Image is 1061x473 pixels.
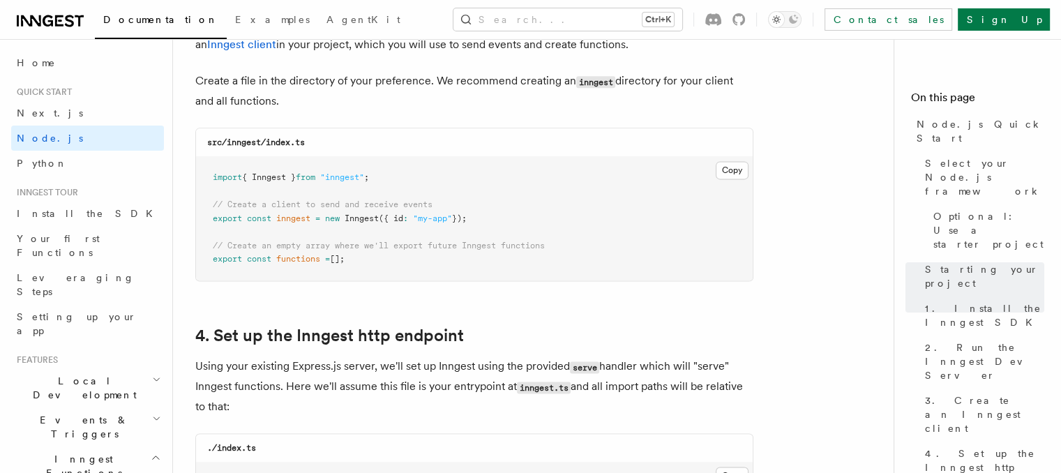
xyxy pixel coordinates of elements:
a: Documentation [95,4,227,39]
a: Contact sales [825,8,952,31]
button: Local Development [11,368,164,407]
span: Inngest tour [11,187,78,198]
span: []; [330,254,345,264]
span: from [296,172,315,182]
span: Next.js [17,107,83,119]
code: inngest [576,76,615,88]
span: new [325,213,340,223]
span: functions [276,254,320,264]
a: Your first Functions [11,226,164,265]
span: Home [17,56,56,70]
a: Optional: Use a starter project [928,204,1044,257]
a: Next.js [11,100,164,126]
span: Node.js [17,133,83,144]
a: Home [11,50,164,75]
span: AgentKit [326,14,400,25]
span: import [213,172,242,182]
a: AgentKit [318,4,409,38]
a: Leveraging Steps [11,265,164,304]
span: export [213,213,242,223]
a: 4. Set up the Inngest http endpoint [195,326,464,345]
span: Setting up your app [17,311,137,336]
span: Your first Functions [17,233,100,258]
span: "my-app" [413,213,452,223]
a: Node.js [11,126,164,151]
code: inngest.ts [517,382,571,393]
span: Select your Node.js framework [925,156,1044,198]
h4: On this page [911,89,1044,112]
a: Select your Node.js framework [919,151,1044,204]
a: Inngest client [207,38,276,51]
a: Install the SDK [11,201,164,226]
a: Setting up your app [11,304,164,343]
p: Create a file in the directory of your preference. We recommend creating an directory for your cl... [195,71,753,111]
button: Copy [716,161,748,179]
a: 1. Install the Inngest SDK [919,296,1044,335]
span: Events & Triggers [11,413,152,441]
code: ./index.ts [207,443,256,453]
span: const [247,254,271,264]
span: : [403,213,408,223]
button: Events & Triggers [11,407,164,446]
span: { Inngest } [242,172,296,182]
span: Examples [235,14,310,25]
span: ; [364,172,369,182]
span: Local Development [11,374,152,402]
span: export [213,254,242,264]
button: Search...Ctrl+K [453,8,682,31]
a: 2. Run the Inngest Dev Server [919,335,1044,388]
span: }); [452,213,467,223]
span: Leveraging Steps [17,272,135,297]
span: ({ id [379,213,403,223]
p: Using your existing Express.js server, we'll set up Inngest using the provided handler which will... [195,356,753,416]
button: Toggle dark mode [768,11,802,28]
span: Python [17,158,68,169]
span: = [315,213,320,223]
span: Starting your project [925,262,1044,290]
span: Optional: Use a starter project [933,209,1044,251]
kbd: Ctrl+K [642,13,674,27]
span: 1. Install the Inngest SDK [925,301,1044,329]
span: 2. Run the Inngest Dev Server [925,340,1044,382]
span: "inngest" [320,172,364,182]
a: Examples [227,4,318,38]
a: Python [11,151,164,176]
span: inngest [276,213,310,223]
code: serve [570,361,599,373]
span: Quick start [11,87,72,98]
span: Install the SDK [17,208,161,219]
a: 3. Create an Inngest client [919,388,1044,441]
code: src/inngest/index.ts [207,137,305,147]
span: Documentation [103,14,218,25]
span: // Create a client to send and receive events [213,200,432,209]
span: Node.js Quick Start [917,117,1044,145]
span: Features [11,354,58,366]
span: Inngest [345,213,379,223]
span: = [325,254,330,264]
span: const [247,213,271,223]
span: 3. Create an Inngest client [925,393,1044,435]
a: Starting your project [919,257,1044,296]
a: Sign Up [958,8,1050,31]
span: // Create an empty array where we'll export future Inngest functions [213,241,545,250]
a: Node.js Quick Start [911,112,1044,151]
